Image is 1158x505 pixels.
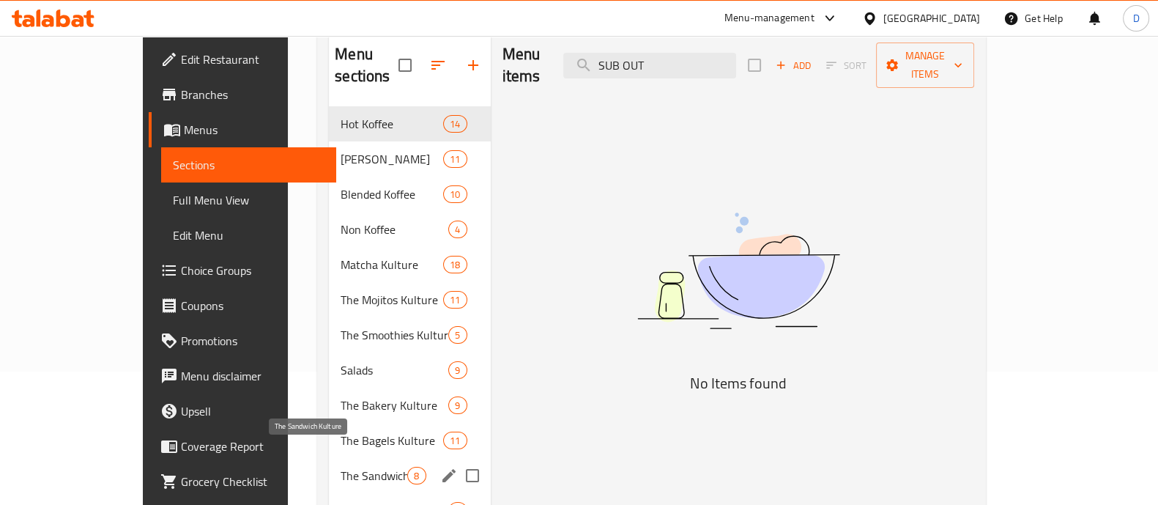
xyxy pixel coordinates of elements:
h2: Menu items [502,43,546,87]
div: items [443,115,467,133]
div: items [448,326,467,344]
div: items [443,185,467,203]
span: The Bakery Kulture [341,397,448,414]
span: Select all sections [390,50,420,81]
a: Full Menu View [161,183,336,218]
span: Menus [184,121,324,139]
span: The Sandwich Kulture [341,467,407,484]
span: [PERSON_NAME] [341,150,443,168]
span: Matcha Kulture [341,256,443,273]
div: Menu-management [724,10,814,27]
span: D [1132,10,1139,26]
button: Add [770,54,817,77]
span: 18 [444,258,466,272]
span: Hot Koffee [341,115,443,133]
div: items [448,361,467,379]
span: Non Koffee [341,221,448,238]
span: Add item [770,54,817,77]
span: 11 [444,434,466,448]
div: Kold Koffee [341,150,443,168]
div: Non Koffee4 [329,212,490,247]
span: Salads [341,361,448,379]
h2: Menu sections [335,43,398,87]
div: Salads9 [329,353,490,388]
button: Manage items [876,43,974,88]
span: Sort sections [420,48,456,83]
a: Sections [161,147,336,183]
button: Add section [456,48,491,83]
a: Edit Restaurant [149,42,336,77]
span: 8 [408,469,425,483]
span: 9 [449,399,466,413]
div: items [443,291,467,309]
span: Edit Restaurant [181,51,324,68]
div: Matcha Kulture18 [329,247,490,282]
span: 4 [449,223,466,237]
span: Blended Koffee [341,185,443,203]
span: Choice Groups [181,262,324,279]
div: items [448,397,467,414]
span: Select section first [817,54,876,77]
div: items [443,150,467,168]
div: The Mojitos Kulture11 [329,282,490,317]
span: Full Menu View [173,191,324,209]
a: Menus [149,112,336,147]
button: edit [438,465,460,487]
div: [PERSON_NAME]11 [329,141,490,177]
h5: No Items found [555,372,921,395]
span: Edit Menu [173,226,324,244]
span: Sections [173,156,324,174]
input: search [563,53,736,78]
span: Coverage Report [181,438,324,455]
div: The Bagels Kulture11 [329,423,490,458]
a: Menu disclaimer [149,358,336,394]
span: The Bagels Kulture [341,432,443,449]
div: items [407,467,426,484]
span: 11 [444,293,466,307]
div: The Bakery Kulture9 [329,388,490,423]
span: Coupons [181,297,324,314]
span: The Mojitos Kulture [341,291,443,309]
span: Grocery Checklist [181,473,324,490]
div: items [448,221,467,238]
span: The Smoothies Kulture [341,326,448,344]
a: Upsell [149,394,336,429]
span: Add [773,57,813,74]
a: Grocery Checklist [149,464,336,499]
span: Upsell [181,402,324,420]
span: 10 [444,188,466,202]
div: The Smoothies Kulture5 [329,317,490,353]
div: Blended Koffee10 [329,177,490,212]
span: 14 [444,117,466,131]
img: dish.svg [555,174,921,368]
a: Edit Menu [161,218,336,253]
div: items [443,432,467,449]
a: Coupons [149,288,336,323]
a: Promotions [149,323,336,358]
a: Coverage Report [149,429,336,464]
span: 5 [449,328,466,342]
a: Branches [149,77,336,112]
a: Choice Groups [149,253,336,288]
span: Menu disclaimer [181,367,324,385]
span: Manage items [888,47,962,84]
div: Hot Koffee14 [329,106,490,141]
span: 11 [444,152,466,166]
span: Branches [181,86,324,103]
div: The Sandwich Kulture8edit [329,458,490,493]
span: 9 [449,364,466,377]
div: items [443,256,467,273]
span: Promotions [181,332,324,350]
div: [GEOGRAPHIC_DATA] [883,10,980,26]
